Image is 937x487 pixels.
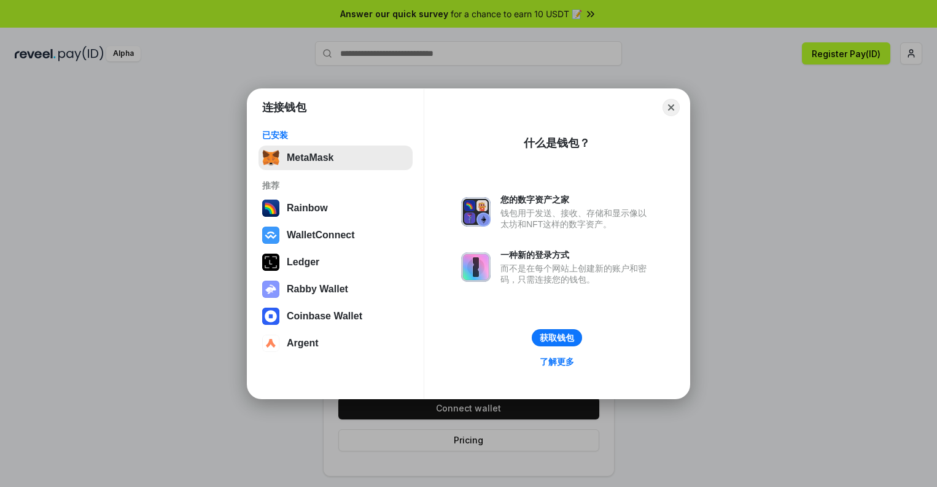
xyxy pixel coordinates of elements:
img: svg+xml,%3Csvg%20width%3D%2228%22%20height%3D%2228%22%20viewBox%3D%220%200%2028%2028%22%20fill%3D... [262,308,279,325]
div: 什么是钱包？ [524,136,590,150]
img: svg+xml,%3Csvg%20xmlns%3D%22http%3A%2F%2Fwww.w3.org%2F2000%2Fsvg%22%20width%3D%2228%22%20height%3... [262,254,279,271]
div: Ledger [287,257,319,268]
a: 了解更多 [532,354,581,370]
button: 获取钱包 [532,329,582,346]
div: 而不是在每个网站上创建新的账户和密码，只需连接您的钱包。 [500,263,653,285]
div: 获取钱包 [540,332,574,343]
div: WalletConnect [287,230,355,241]
button: Rabby Wallet [259,277,413,302]
button: Close [663,99,680,116]
button: WalletConnect [259,223,413,247]
div: Rainbow [287,203,328,214]
div: MetaMask [287,152,333,163]
img: svg+xml,%3Csvg%20width%3D%22120%22%20height%3D%22120%22%20viewBox%3D%220%200%20120%20120%22%20fil... [262,200,279,217]
div: 了解更多 [540,356,574,367]
div: 推荐 [262,180,409,191]
img: svg+xml,%3Csvg%20xmlns%3D%22http%3A%2F%2Fwww.w3.org%2F2000%2Fsvg%22%20fill%3D%22none%22%20viewBox... [461,252,491,282]
button: Rainbow [259,196,413,220]
img: svg+xml,%3Csvg%20width%3D%2228%22%20height%3D%2228%22%20viewBox%3D%220%200%2028%2028%22%20fill%3D... [262,335,279,352]
button: Ledger [259,250,413,275]
img: svg+xml,%3Csvg%20fill%3D%22none%22%20height%3D%2233%22%20viewBox%3D%220%200%2035%2033%22%20width%... [262,149,279,166]
button: MetaMask [259,146,413,170]
div: 钱包用于发送、接收、存储和显示像以太坊和NFT这样的数字资产。 [500,208,653,230]
div: Rabby Wallet [287,284,348,295]
img: svg+xml,%3Csvg%20width%3D%2228%22%20height%3D%2228%22%20viewBox%3D%220%200%2028%2028%22%20fill%3D... [262,227,279,244]
img: svg+xml,%3Csvg%20xmlns%3D%22http%3A%2F%2Fwww.w3.org%2F2000%2Fsvg%22%20fill%3D%22none%22%20viewBox... [461,197,491,227]
div: Coinbase Wallet [287,311,362,322]
div: Argent [287,338,319,349]
div: 已安装 [262,130,409,141]
div: 一种新的登录方式 [500,249,653,260]
div: 您的数字资产之家 [500,194,653,205]
h1: 连接钱包 [262,100,306,115]
img: svg+xml,%3Csvg%20xmlns%3D%22http%3A%2F%2Fwww.w3.org%2F2000%2Fsvg%22%20fill%3D%22none%22%20viewBox... [262,281,279,298]
button: Argent [259,331,413,356]
button: Coinbase Wallet [259,304,413,329]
